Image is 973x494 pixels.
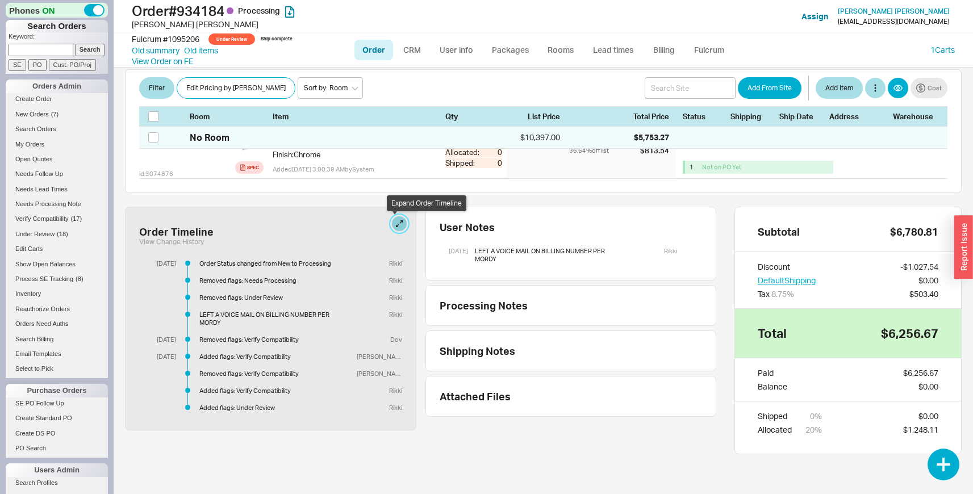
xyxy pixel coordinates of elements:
[148,336,176,344] div: [DATE]
[829,111,886,122] div: Address
[15,215,69,222] span: Verify Compatibility
[881,327,938,340] div: $6,256.67
[6,183,108,195] a: Needs Lead Times
[132,3,490,19] h1: Order # 934184
[199,294,352,302] div: Removed flags: Under Review
[507,111,560,122] div: List Price
[440,299,703,312] div: Processing Notes
[6,258,108,270] a: Show Open Balances
[76,275,83,282] span: ( 8 )
[190,111,231,122] div: Room
[758,225,800,238] div: Subtotal
[810,411,822,422] div: 0 %
[42,5,55,16] span: ON
[184,45,218,56] a: Old items
[445,111,502,122] div: Qty
[771,289,794,299] span: 8.75 %
[199,259,352,267] div: Order Status changed from New to Processing
[395,40,429,60] a: CRM
[445,158,482,168] div: Shipped:
[199,336,352,344] div: Removed flags: Verify Compatibility
[6,303,108,315] a: Reauthorize Orders
[71,215,82,222] span: ( 17 )
[6,428,108,439] a: Create DS PO
[57,231,68,237] span: ( 18 )
[584,40,642,60] a: Lead times
[199,370,352,378] div: Removed flags: Verify Compatibility
[6,318,108,330] a: Orders Need Auths
[15,170,63,177] span: Needs Follow Up
[930,45,955,55] a: 1Carts
[6,348,108,360] a: Email Templates
[385,259,402,267] div: Rikki
[440,345,712,357] div: Shipping Notes
[385,277,402,284] div: Rikki
[352,353,402,361] div: [PERSON_NAME]
[6,412,108,424] a: Create Standard PO
[748,81,792,95] span: Add From Site
[911,78,947,98] button: Cost
[890,225,938,238] div: $6,780.81
[15,111,49,118] span: New Orders
[758,275,816,286] button: DefaultShipping
[385,311,402,319] div: Rikki
[475,244,608,266] div: LEFT A VOICE MAIL ON BILLING NUMBER PER MORDY
[6,108,108,120] a: New Orders(7)
[6,139,108,150] a: My Orders
[805,424,822,436] div: 20 %
[148,353,176,361] div: [DATE]
[758,367,787,379] div: Paid
[838,7,950,15] span: [PERSON_NAME] [PERSON_NAME]
[208,34,255,45] span: Under Review
[903,367,938,379] div: $6,256.67
[758,424,792,436] div: Allocated
[6,384,108,397] div: Purchase Orders
[449,244,468,266] div: [DATE]
[903,424,938,436] div: $1,248.11
[6,442,108,454] a: PO Search
[9,59,26,71] input: SE
[273,111,441,122] div: Item
[758,381,787,392] div: Balance
[6,198,108,210] a: Needs Processing Note
[387,195,466,211] div: Expand Order Timeline
[199,353,352,361] div: Added flags: Verify Compatibility
[482,158,502,168] div: 0
[132,56,193,66] a: View Order on FE
[482,147,502,157] div: 0
[540,40,582,60] a: Rooms
[569,145,638,156] div: 36.64 % off list
[6,168,108,180] a: Needs Follow Up
[6,93,108,105] a: Create Order
[686,40,733,60] a: Fulcrum
[190,131,229,144] div: No Room
[816,77,863,99] button: Add Item
[6,288,108,300] a: Inventory
[139,225,214,238] div: Order Timeline
[352,370,402,378] div: [PERSON_NAME]
[6,20,108,32] h1: Search Orders
[139,77,174,99] button: Filter
[633,111,676,122] div: Total Price
[9,32,108,44] p: Keyword:
[6,477,108,489] a: Search Profiles
[51,111,59,118] span: ( 7 )
[893,111,938,122] div: Warehouse
[440,390,511,403] div: Attached Files
[738,77,801,99] button: Add From Site
[758,288,816,300] div: Tax
[247,163,259,172] div: Spec
[6,79,108,93] div: Orders Admin
[199,387,352,395] div: Added flags: Verify Compatibility
[386,336,402,344] div: Dov
[640,145,669,156] div: $813.54
[801,11,828,22] button: Assign
[15,231,55,237] span: Under Review
[918,275,938,286] div: $0.00
[199,404,352,412] div: Added flags: Under Review
[6,363,108,375] a: Select to Pick
[6,273,108,285] a: Process SE Tracking(8)
[6,228,108,240] a: Under Review(18)
[645,77,736,99] input: Search Site
[75,44,105,56] input: Search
